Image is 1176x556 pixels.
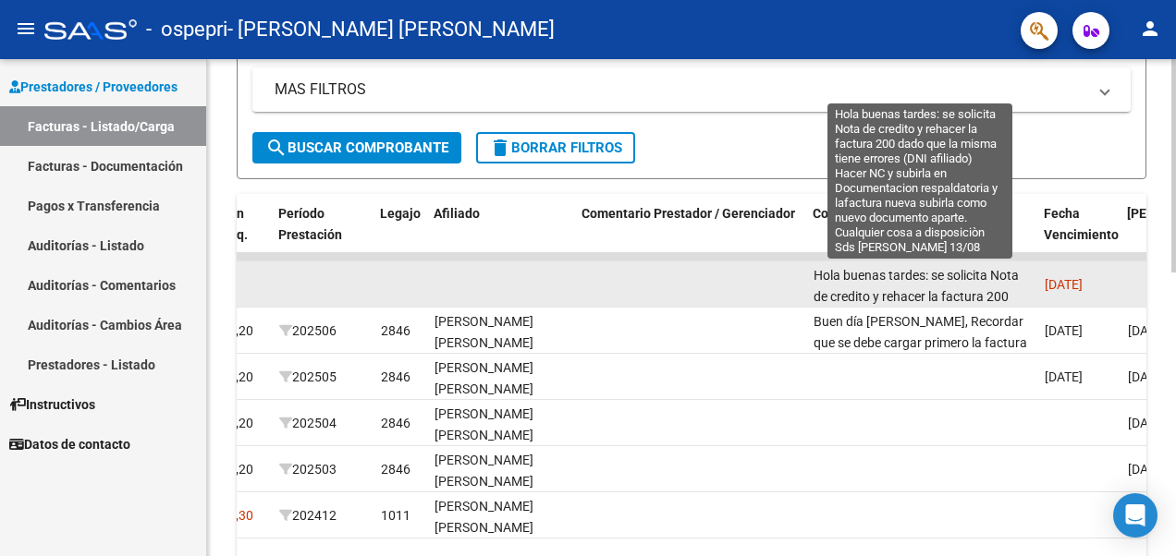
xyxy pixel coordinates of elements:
[279,416,337,430] span: 202504
[1128,462,1166,477] span: [DATE]
[435,450,568,513] div: [PERSON_NAME] [PERSON_NAME] 27530740957
[278,206,342,242] span: Período Prestación
[380,206,421,221] span: Legajo
[476,132,635,163] button: Borrar Filtros
[426,194,574,275] datatable-header-cell: Afiliado
[271,194,373,275] datatable-header-cell: Período Prestación
[434,206,480,221] span: Afiliado
[279,462,337,477] span: 202503
[9,394,95,415] span: Instructivos
[574,194,805,275] datatable-header-cell: Comentario Prestador / Gerenciador
[381,367,410,388] div: 2846
[814,314,1027,413] span: Buen día [PERSON_NAME], Recordar que se debe cargar primero la factura y luego dentro de la misma...
[1036,194,1120,275] datatable-header-cell: Fecha Vencimiento
[381,413,410,434] div: 2846
[489,137,511,159] mat-icon: delete
[373,194,426,275] datatable-header-cell: Legajo
[275,79,1086,100] mat-panel-title: MAS FILTROS
[279,369,337,384] span: 202505
[805,194,1036,275] datatable-header-cell: Comentario Obra Social
[146,9,227,50] span: - ospepri
[435,404,568,466] div: [PERSON_NAME] [PERSON_NAME] 27530740957
[265,139,448,156] span: Buscar Comprobante
[1128,416,1166,430] span: [DATE]
[435,357,568,420] div: [PERSON_NAME] [PERSON_NAME] 27530740957
[582,206,795,221] span: Comentario Prestador / Gerenciador
[435,311,568,374] div: [PERSON_NAME] [PERSON_NAME] 27530740957
[9,434,130,454] span: Datos de contacto
[1045,277,1083,292] span: [DATE]
[381,459,410,480] div: 2846
[252,67,1131,112] mat-expansion-panel-header: MAS FILTROS
[814,268,1024,451] span: Hola buenas tardes: se solicita Nota de credito y rehacer la factura 200 dado que la misma tiene ...
[227,9,555,50] span: - [PERSON_NAME] [PERSON_NAME]
[15,18,37,40] mat-icon: menu
[1045,369,1083,384] span: [DATE]
[381,320,410,342] div: 2846
[252,132,461,163] button: Buscar Comprobante
[279,323,337,338] span: 202506
[9,77,178,97] span: Prestadores / Proveedores
[813,206,953,221] span: Comentario Obra Social
[265,137,288,159] mat-icon: search
[1128,323,1166,338] span: [DATE]
[489,139,622,156] span: Borrar Filtros
[279,508,337,523] span: 202412
[1044,206,1119,242] span: Fecha Vencimiento
[177,206,248,242] span: Integracion Importe Liq.
[381,505,410,526] div: 1011
[1128,369,1166,384] span: [DATE]
[1113,493,1158,538] div: Open Intercom Messenger
[1045,323,1083,338] span: [DATE]
[1139,18,1161,40] mat-icon: person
